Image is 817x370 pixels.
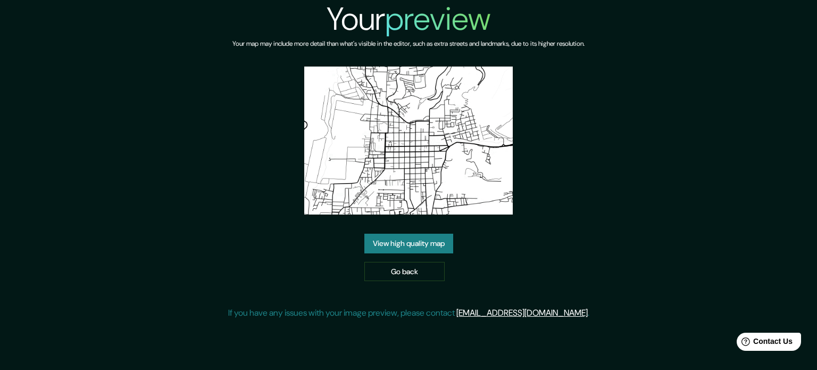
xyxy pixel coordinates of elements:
[364,262,445,282] a: Go back
[456,307,588,318] a: [EMAIL_ADDRESS][DOMAIN_NAME]
[304,67,513,215] img: created-map-preview
[228,307,589,319] p: If you have any issues with your image preview, please contact .
[722,328,805,358] iframe: Help widget launcher
[364,234,453,253] a: View high quality map
[232,38,585,50] h6: Your map may include more detail than what's visible in the editor, such as extra streets and lan...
